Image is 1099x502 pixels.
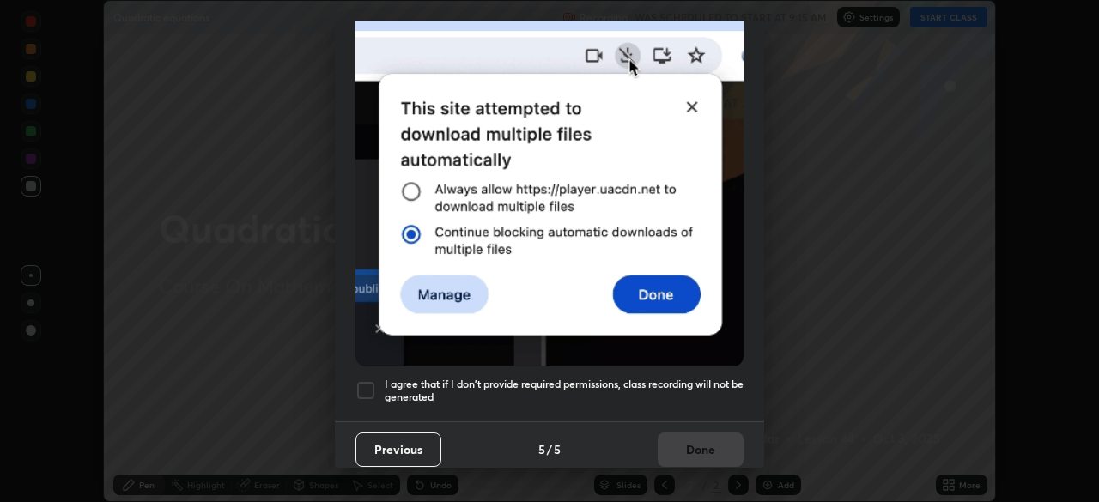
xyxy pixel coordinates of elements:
[547,440,552,458] h4: /
[538,440,545,458] h4: 5
[355,432,441,467] button: Previous
[385,378,744,404] h5: I agree that if I don't provide required permissions, class recording will not be generated
[554,440,561,458] h4: 5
